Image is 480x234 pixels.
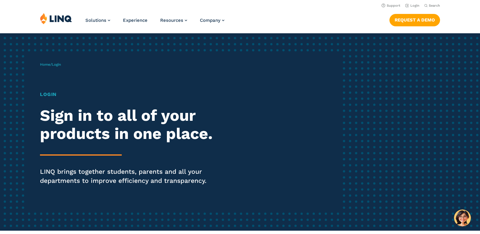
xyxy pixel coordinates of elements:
[40,167,225,185] p: LINQ brings together students, parents and all your departments to improve efficiency and transpa...
[200,18,224,23] a: Company
[40,91,225,98] h1: Login
[40,13,72,24] img: LINQ | K‑12 Software
[85,18,110,23] a: Solutions
[40,107,225,143] h2: Sign in to all of your products in one place.
[454,209,471,226] button: Hello, have a question? Let’s chat.
[85,13,224,33] nav: Primary Navigation
[40,62,61,67] span: /
[85,18,106,23] span: Solutions
[52,62,61,67] span: Login
[389,13,440,26] nav: Button Navigation
[405,4,419,8] a: Login
[200,18,220,23] span: Company
[160,18,183,23] span: Resources
[424,3,440,8] button: Open Search Bar
[40,62,50,67] a: Home
[123,18,147,23] a: Experience
[382,4,400,8] a: Support
[389,14,440,26] a: Request a Demo
[429,4,440,8] span: Search
[160,18,187,23] a: Resources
